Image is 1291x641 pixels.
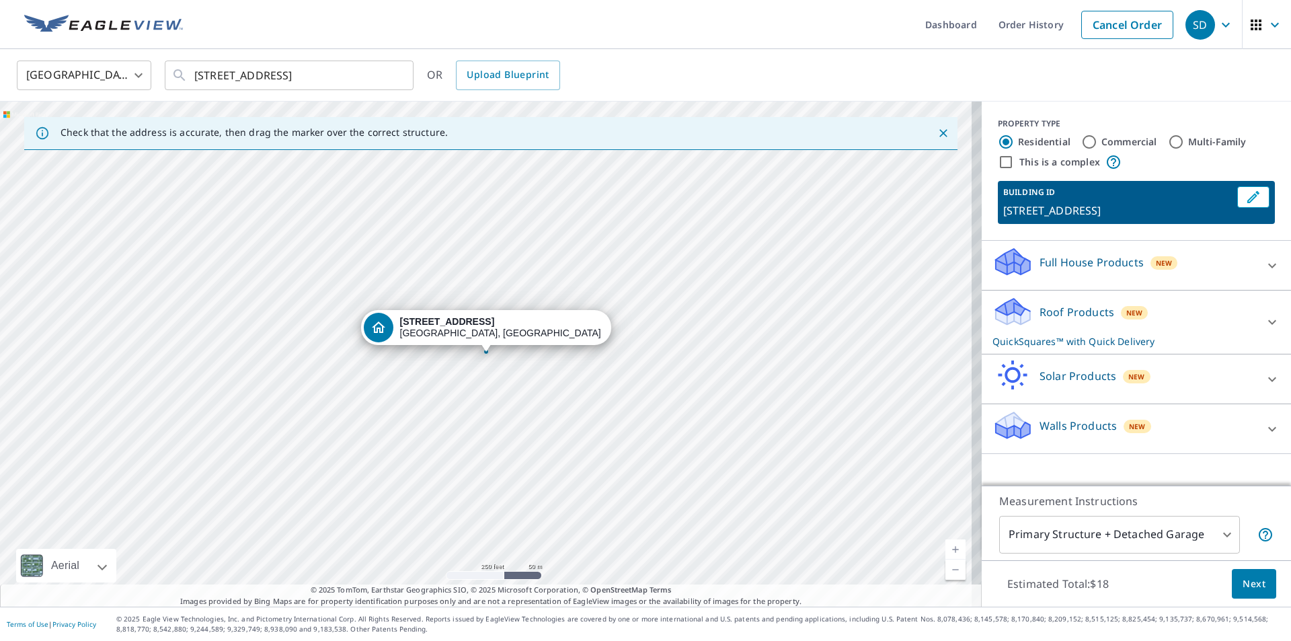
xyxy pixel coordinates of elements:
[1040,304,1114,320] p: Roof Products
[1188,135,1247,149] label: Multi-Family
[47,549,83,582] div: Aerial
[1018,135,1070,149] label: Residential
[1185,10,1215,40] div: SD
[17,56,151,94] div: [GEOGRAPHIC_DATA]
[590,585,647,595] a: OpenStreetMap
[61,126,448,139] p: Check that the address is accurate, then drag the marker over the correct structure.
[935,124,952,142] button: Close
[992,296,1280,348] div: Roof ProductsNewQuickSquares™ with Quick Delivery
[650,585,672,595] a: Terms
[1232,569,1276,599] button: Next
[1128,371,1145,382] span: New
[992,360,1280,398] div: Solar ProductsNew
[311,585,672,596] span: © 2025 TomTom, Earthstar Geographics SIO, © 2025 Microsoft Corporation, ©
[456,61,559,90] a: Upload Blueprint
[116,614,1284,634] p: © 2025 Eagle View Technologies, Inc. and Pictometry International Corp. All Rights Reserved. Repo...
[1129,421,1146,432] span: New
[16,549,116,582] div: Aerial
[1019,155,1100,169] label: This is a complex
[999,493,1274,509] p: Measurement Instructions
[400,316,495,327] strong: [STREET_ADDRESS]
[1040,418,1117,434] p: Walls Products
[427,61,560,90] div: OR
[194,56,386,94] input: Search by address or latitude-longitude
[1040,254,1144,270] p: Full House Products
[400,316,602,339] div: [GEOGRAPHIC_DATA], [GEOGRAPHIC_DATA] 07825
[999,516,1240,554] div: Primary Structure + Detached Garage
[1003,186,1055,198] p: BUILDING ID
[992,334,1256,348] p: QuickSquares™ with Quick Delivery
[992,246,1280,285] div: Full House ProductsNew
[1257,527,1274,543] span: Your report will include the primary structure and a detached garage if one exists.
[1243,576,1265,593] span: Next
[7,620,96,628] p: |
[24,15,183,35] img: EV Logo
[1040,368,1116,384] p: Solar Products
[361,310,611,352] div: Dropped pin, building 1, Residential property, 85 Hope Rd Blairstown, NJ 07825
[945,560,966,580] a: Current Level 17, Zoom Out
[1126,307,1143,318] span: New
[467,67,549,83] span: Upload Blueprint
[1003,202,1232,219] p: [STREET_ADDRESS]
[1156,258,1173,268] span: New
[945,539,966,560] a: Current Level 17, Zoom In
[996,569,1120,599] p: Estimated Total: $18
[52,619,96,629] a: Privacy Policy
[992,410,1280,448] div: Walls ProductsNew
[998,118,1275,130] div: PROPERTY TYPE
[1237,186,1269,208] button: Edit building 1
[7,619,48,629] a: Terms of Use
[1081,11,1173,39] a: Cancel Order
[1101,135,1157,149] label: Commercial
